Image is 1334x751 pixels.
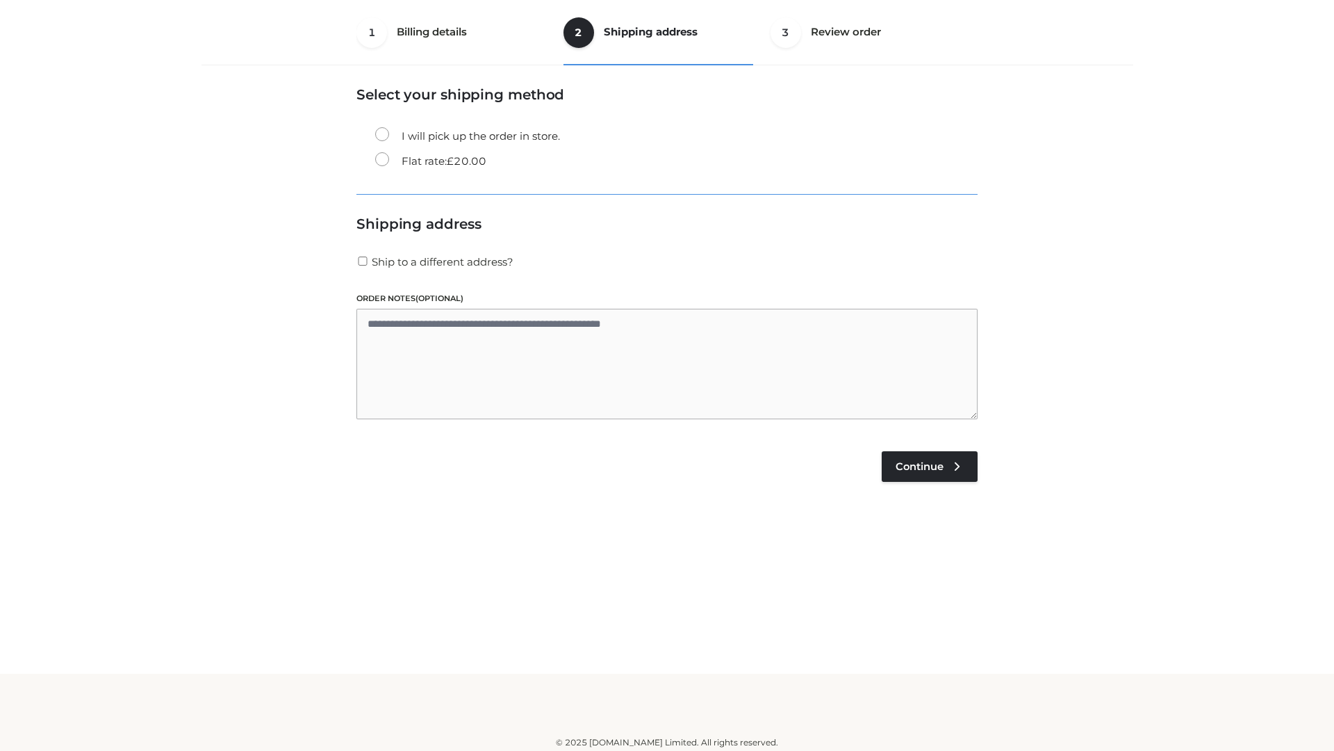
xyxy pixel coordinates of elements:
span: Ship to a different address? [372,255,513,268]
label: Flat rate: [375,152,486,170]
span: £ [447,154,454,168]
a: Continue [882,451,978,482]
label: Order notes [356,292,978,305]
span: (optional) [415,293,463,303]
bdi: 20.00 [447,154,486,168]
span: Continue [896,460,944,473]
h3: Shipping address [356,216,978,232]
h3: Select your shipping method [356,86,978,103]
label: I will pick up the order in store. [375,127,560,145]
input: Ship to a different address? [356,257,369,266]
div: © 2025 [DOMAIN_NAME] Limited. All rights reserved. [206,736,1128,750]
